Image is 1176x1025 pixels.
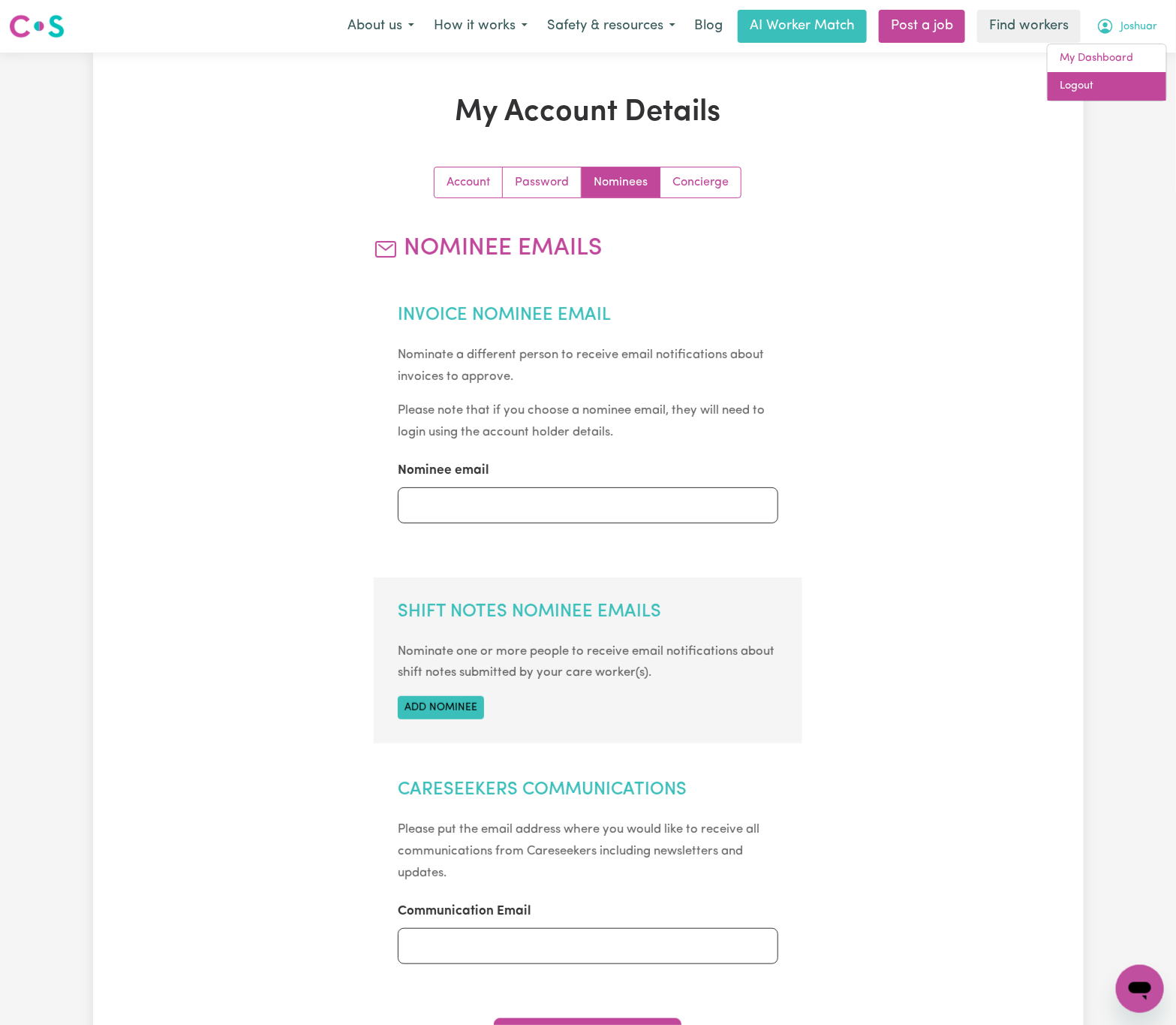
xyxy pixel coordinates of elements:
[685,10,732,43] a: Blog
[398,404,765,439] small: Please note that if you choose a nominee email, they will need to login using the account holder ...
[9,13,65,40] img: Careseekers logo
[738,10,867,43] a: AI Worker Match
[398,461,489,481] label: Nominee email
[503,167,582,197] a: Update your password
[1087,11,1167,42] button: My Account
[398,823,759,879] small: Please put the email address where you would like to receive all communications from Careseekers ...
[398,601,778,623] h2: Shift Notes Nominee Emails
[879,10,965,43] a: Post a job
[398,696,484,719] button: Add nominee
[582,167,660,197] a: Update your nominees
[398,348,764,383] small: Nominate a different person to receive email notifications about invoices to approve.
[1047,44,1167,101] div: My Account
[660,167,741,197] a: Update account manager
[398,779,778,801] h2: Careseekers Communications
[398,645,774,680] small: Nominate one or more people to receive email notifications about shift notes submitted by your ca...
[1048,72,1166,101] a: Logout
[1120,19,1157,35] span: Joshuar
[398,902,531,921] label: Communication Email
[537,11,685,42] button: Safety & resources
[977,10,1081,43] a: Find workers
[1116,965,1164,1013] iframe: Button to launch messaging window
[267,95,910,131] h1: My Account Details
[338,11,424,42] button: About us
[435,167,503,197] a: Update your account
[424,11,537,42] button: How it works
[398,305,778,327] h2: Invoice Nominee Email
[9,9,65,44] a: Careseekers logo
[1048,44,1166,73] a: My Dashboard
[374,234,802,263] h2: Nominee Emails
